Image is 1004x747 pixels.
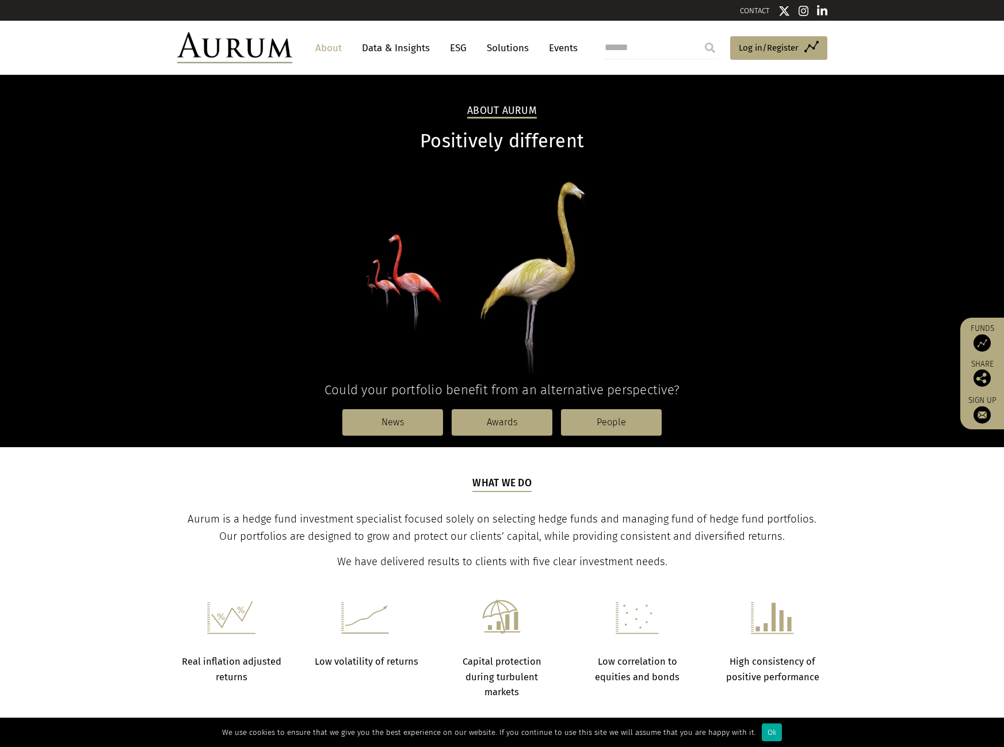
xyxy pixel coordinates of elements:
div: Share [966,360,998,387]
h5: What we do [472,476,532,492]
a: ESG [444,37,472,59]
a: Events [543,37,578,59]
a: Log in/Register [730,36,827,60]
img: Aurum [177,32,292,63]
strong: Real inflation adjusted returns [182,656,281,682]
a: People [561,409,662,436]
strong: Capital protection during turbulent markets [463,656,541,698]
img: Access Funds [974,334,991,352]
a: Sign up [966,395,998,424]
a: News [342,409,443,436]
img: Sign up to our newsletter [974,406,991,424]
a: Awards [452,409,552,436]
img: Share this post [974,369,991,387]
span: We have delivered results to clients with five clear investment needs. [337,555,667,568]
img: Twitter icon [778,5,790,17]
a: Data & Insights [356,37,436,59]
strong: High consistency of positive performance [726,656,819,682]
a: Solutions [481,37,535,59]
div: Ok [762,723,782,741]
span: Log in/Register [739,41,799,55]
h4: Could your portfolio benefit from an alternative perspective? [177,382,827,398]
strong: Low volatility of returns [315,656,418,667]
a: About [310,37,348,59]
a: Funds [966,323,998,352]
a: CONTACT [740,6,770,15]
strong: Low correlation to equities and bonds [595,656,679,682]
img: Linkedin icon [817,5,827,17]
h1: Positively different [177,130,827,153]
span: Aurum is a hedge fund investment specialist focused solely on selecting hedge funds and managing ... [188,513,816,543]
img: Instagram icon [799,5,809,17]
h2: About Aurum [467,105,537,119]
input: Submit [698,36,721,59]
